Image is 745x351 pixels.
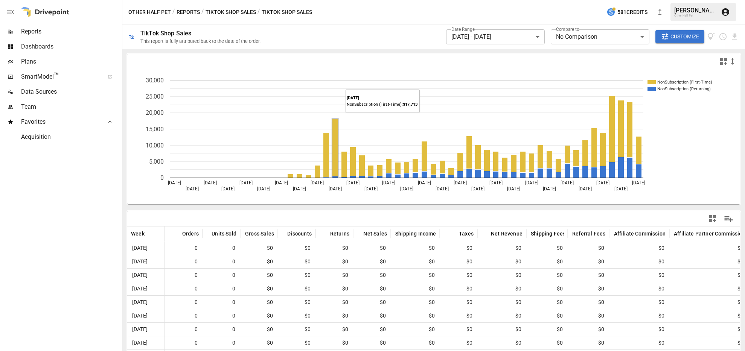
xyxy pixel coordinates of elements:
[319,242,349,255] span: $0
[530,323,564,336] span: $0
[357,269,387,282] span: $0
[244,255,274,268] span: $0
[182,230,199,237] span: Orders
[206,309,236,322] span: 0
[212,230,236,237] span: Units Sold
[673,255,745,268] span: $0
[21,72,99,81] span: SmartModel
[149,158,164,165] text: 5,000
[319,323,349,336] span: $0
[571,242,605,255] span: $0
[319,336,349,349] span: $0
[670,32,699,41] span: Customize
[357,323,387,336] span: $0
[319,309,349,322] span: $0
[673,269,745,282] span: $0
[613,255,666,268] span: $0
[720,210,737,227] button: Manage Columns
[146,142,164,149] text: 10,000
[530,242,564,255] span: $0
[169,323,199,336] span: 0
[245,230,274,237] span: Gross Sales
[282,269,312,282] span: $0
[257,8,260,17] div: /
[363,230,387,237] span: Net Sales
[471,186,484,191] text: [DATE]
[395,255,436,268] span: $0
[446,29,545,44] div: [DATE] - [DATE]
[169,282,199,295] span: 0
[357,255,387,268] span: $0
[571,255,605,268] span: $0
[530,296,564,309] span: $0
[282,255,312,268] span: $0
[443,269,474,282] span: $0
[21,132,120,141] span: Acquisition
[443,296,474,309] span: $0
[146,93,164,100] text: 25,000
[140,38,261,44] div: This report is fully attributed back to the date of the order.
[613,242,666,255] span: $0
[206,296,236,309] span: 0
[131,296,149,309] span: [DATE]
[603,5,651,19] button: 581Credits
[206,242,236,255] span: 0
[169,296,199,309] span: 0
[128,33,134,40] div: 🛍
[357,309,387,322] span: $0
[451,26,475,32] label: Date Range
[481,269,523,282] span: $0
[443,336,474,349] span: $0
[21,27,120,36] span: Reports
[282,242,312,255] span: $0
[571,296,605,309] span: $0
[481,242,523,255] span: $0
[293,186,306,191] text: [DATE]
[206,282,236,295] span: 0
[244,323,274,336] span: $0
[319,255,349,268] span: $0
[319,296,349,309] span: $0
[491,230,523,237] span: Net Revenue
[357,242,387,255] span: $0
[287,230,312,237] span: Discounts
[530,282,564,295] span: $0
[400,186,413,191] text: [DATE]
[481,296,523,309] span: $0
[275,180,288,185] text: [DATE]
[244,336,274,349] span: $0
[481,255,523,268] span: $0
[319,269,349,282] span: $0
[330,230,349,237] span: Returns
[257,186,270,191] text: [DATE]
[571,309,605,322] span: $0
[21,102,120,111] span: Team
[206,8,256,17] button: TikTok Shop Sales
[652,5,667,20] button: New version available, click to update!
[395,242,436,255] span: $0
[282,296,312,309] span: $0
[481,323,523,336] span: $0
[146,126,164,133] text: 15,000
[443,242,474,255] span: $0
[21,87,120,96] span: Data Sources
[719,32,727,41] button: Schedule report
[617,8,647,17] span: 581 Credits
[531,230,565,237] span: Shipping Fees
[169,309,199,322] span: 0
[707,30,716,44] button: View documentation
[530,269,564,282] span: $0
[613,269,666,282] span: $0
[169,242,199,255] span: 0
[357,296,387,309] span: $0
[395,269,436,282] span: $0
[443,309,474,322] span: $0
[571,282,605,295] span: $0
[169,255,199,268] span: 0
[131,282,149,295] span: [DATE]
[206,323,236,336] span: 0
[673,309,745,322] span: $0
[357,282,387,295] span: $0
[657,80,712,85] text: NonSubscription (First-Time)
[131,242,149,255] span: [DATE]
